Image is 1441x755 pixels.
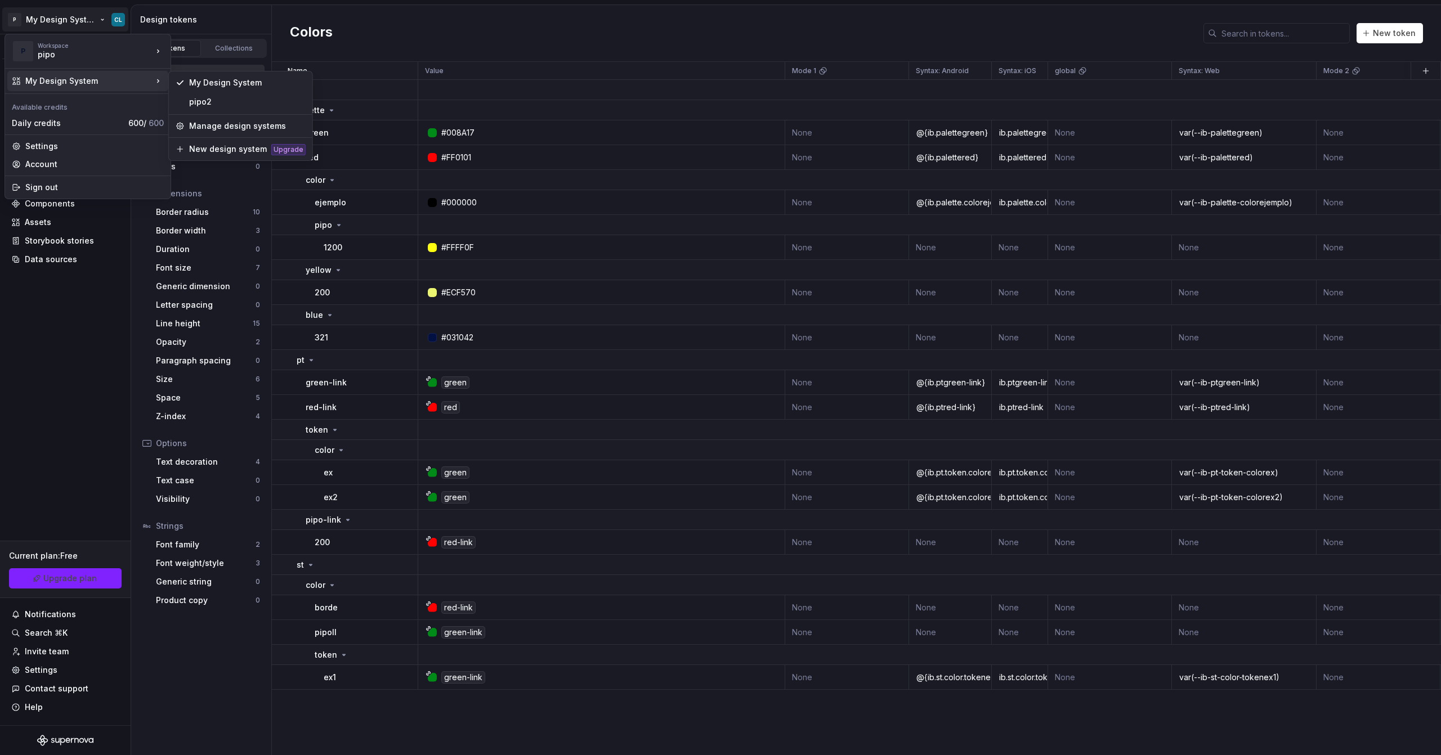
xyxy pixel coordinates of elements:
[189,120,306,132] div: Manage design systems
[13,41,33,61] div: P
[25,141,164,152] div: Settings
[12,118,124,129] div: Daily credits
[271,144,306,155] div: Upgrade
[38,49,133,60] div: pipo
[189,96,306,107] div: pipo2
[25,182,164,193] div: Sign out
[128,118,164,128] span: 600 /
[189,143,267,155] div: New design system
[25,75,153,87] div: My Design System
[38,42,153,49] div: Workspace
[25,159,164,170] div: Account
[149,118,164,128] span: 600
[7,96,168,114] div: Available credits
[189,77,306,88] div: My Design System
